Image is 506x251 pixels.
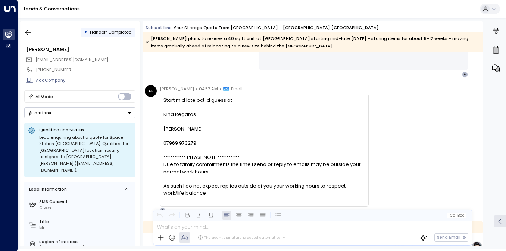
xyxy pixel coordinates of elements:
[39,205,133,211] div: Given
[90,29,132,35] span: Handoff Completed
[196,85,197,92] span: •
[155,211,164,220] button: Undo
[39,245,133,251] div: [GEOGRAPHIC_DATA]
[145,85,157,97] div: AE
[39,225,133,231] div: Mr
[35,57,108,63] span: andysnexus7@gmail.com
[35,93,53,100] div: AI Mode
[163,97,365,104] div: Start mid late oct id guess at
[39,239,133,245] label: Region of Interest
[199,85,218,92] span: 04:57 AM
[36,67,135,73] div: [PHONE_NUMBER]
[143,221,483,233] div: to [PERSON_NAME] on [DATE] 5:04 am
[39,219,133,225] label: Title
[28,110,51,115] div: Actions
[231,85,243,92] span: Email
[39,134,132,174] div: Lead enquiring about a quote for Space Station [GEOGRAPHIC_DATA]. Qualified for [GEOGRAPHIC_DATA]...
[160,85,194,92] span: [PERSON_NAME]
[462,72,468,78] div: A
[219,85,221,92] span: •
[146,25,173,31] span: Subject Line:
[39,127,132,133] p: Qualification Status
[36,77,135,84] div: AddCompany
[84,27,87,38] div: •
[456,213,457,217] span: |
[163,111,365,197] div: Kind Regards [PERSON_NAME] 07969 973279 ********** PLEASE NOTE ********** Due to family commitmen...
[39,198,133,205] label: SMS Consent
[26,46,135,53] div: [PERSON_NAME]
[24,107,135,118] button: Actions
[160,208,166,214] div: O
[27,186,67,192] div: Lead Information
[146,35,479,50] div: [PERSON_NAME] plans to reserve a 40 sq ft unit at [GEOGRAPHIC_DATA] starting mid-late [DATE] - st...
[167,211,176,220] button: Redo
[35,57,108,63] span: [EMAIL_ADDRESS][DOMAIN_NAME]
[24,107,135,118] div: Button group with a nested menu
[24,6,80,12] a: Leads & Conversations
[450,213,464,217] span: Cc Bcc
[174,25,379,31] div: Your storage quote from [GEOGRAPHIC_DATA] - [GEOGRAPHIC_DATA] [GEOGRAPHIC_DATA]
[198,235,285,240] div: The agent signature is added automatically
[447,213,466,218] button: Cc|Bcc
